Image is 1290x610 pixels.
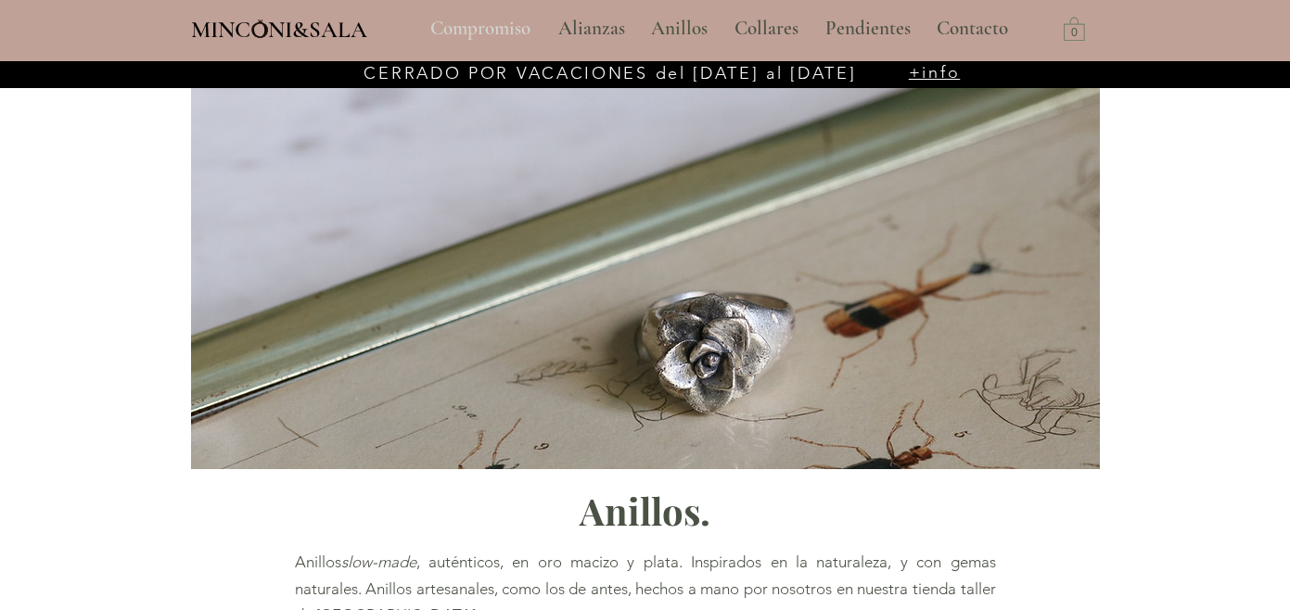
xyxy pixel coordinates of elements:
a: Alianzas [544,6,637,52]
span: slow-made [341,553,416,571]
a: Carrito con 0 ítems [1064,16,1085,41]
a: +info [909,62,961,83]
a: Compromiso [416,6,544,52]
text: 0 [1071,27,1078,40]
img: Anillos artesanales inspirados en la naturaleza [191,82,1100,469]
img: Minconi Sala [252,19,268,38]
span: Anillos. [580,486,710,535]
p: Anillos [642,6,717,52]
a: Contacto [923,6,1023,52]
nav: Sitio [380,6,1059,52]
a: Pendientes [811,6,923,52]
span: CERRADO POR VACACIONES del [DATE] al [DATE] [364,63,856,83]
p: Alianzas [549,6,634,52]
p: Contacto [927,6,1017,52]
a: MINCONI&SALA [191,12,367,43]
p: Pendientes [816,6,920,52]
span: MINCONI&SALA [191,16,367,44]
a: Collares [721,6,811,52]
p: Collares [725,6,808,52]
p: Compromiso [421,6,540,52]
a: Anillos [637,6,721,52]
